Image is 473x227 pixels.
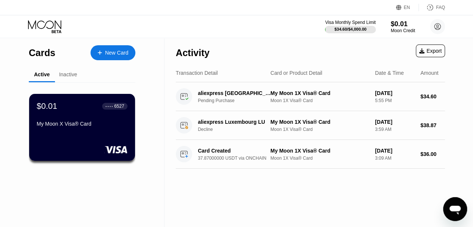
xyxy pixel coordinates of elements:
[375,127,414,132] div: 3:59 AM
[37,121,128,127] div: My Moon X Visa® Card
[29,94,135,161] div: $0.01● ● ● ●6527My Moon X Visa® Card
[37,101,57,111] div: $0.01
[176,70,218,76] div: Transaction Detail
[198,98,277,103] div: Pending Purchase
[416,45,445,57] div: Export
[325,20,375,33] div: Visa Monthly Spend Limit$34.60/$4,000.00
[59,71,77,77] div: Inactive
[391,20,415,28] div: $0.01
[198,119,272,125] div: aliexpress Luxembourg LU
[419,48,442,54] div: Export
[375,70,404,76] div: Date & Time
[34,71,50,77] div: Active
[176,47,209,58] div: Activity
[198,127,277,132] div: Decline
[420,70,438,76] div: Amount
[375,148,414,154] div: [DATE]
[176,111,445,140] div: aliexpress Luxembourg LUDeclineMy Moon 1X Visa® CardMoon 1X Visa® Card[DATE]3:59 AM$38.87
[375,119,414,125] div: [DATE]
[270,70,322,76] div: Card or Product Detail
[334,27,366,31] div: $34.60 / $4,000.00
[325,20,375,25] div: Visa Monthly Spend Limit
[198,148,272,154] div: Card Created
[90,45,135,60] div: New Card
[375,156,414,161] div: 3:09 AM
[176,82,445,111] div: aliexpress [GEOGRAPHIC_DATA] [GEOGRAPHIC_DATA]Pending PurchaseMy Moon 1X Visa® CardMoon 1X Visa® ...
[420,151,445,157] div: $36.00
[391,20,415,33] div: $0.01Moon Credit
[29,47,55,58] div: Cards
[375,90,414,96] div: [DATE]
[270,119,369,125] div: My Moon 1X Visa® Card
[420,93,445,99] div: $34.60
[105,105,113,107] div: ● ● ● ●
[105,50,128,56] div: New Card
[391,28,415,33] div: Moon Credit
[375,98,414,103] div: 5:55 PM
[436,5,445,10] div: FAQ
[443,197,467,221] iframe: Bouton de lancement de la fenêtre de messagerie, conversation en cours
[420,122,445,128] div: $38.87
[419,4,445,11] div: FAQ
[198,90,272,96] div: aliexpress [GEOGRAPHIC_DATA] [GEOGRAPHIC_DATA]
[270,90,369,96] div: My Moon 1X Visa® Card
[198,156,277,161] div: 37.87000000 USDT via ONCHAIN
[114,104,124,109] div: 6527
[270,127,369,132] div: Moon 1X Visa® Card
[270,98,369,103] div: Moon 1X Visa® Card
[270,156,369,161] div: Moon 1X Visa® Card
[404,5,410,10] div: EN
[396,4,419,11] div: EN
[270,148,369,154] div: My Moon 1X Visa® Card
[176,140,445,169] div: Card Created37.87000000 USDT via ONCHAINMy Moon 1X Visa® CardMoon 1X Visa® Card[DATE]3:09 AM$36.00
